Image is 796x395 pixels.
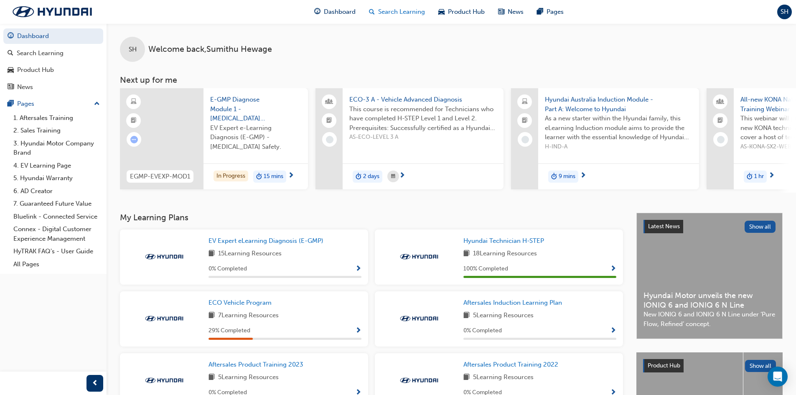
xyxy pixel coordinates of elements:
[463,372,470,383] span: book-icon
[399,172,405,180] span: next-icon
[473,311,534,321] span: 5 Learning Resources
[10,112,103,125] a: 1. Aftersales Training
[10,159,103,172] a: 4. EV Learning Page
[92,378,98,389] span: prev-icon
[209,311,215,321] span: book-icon
[636,213,783,339] a: Latest NewsShow allHyundai Motor unveils the new IONIQ 6 and IONIQ 6 N LineNew IONIQ 6 and IONIQ ...
[522,115,528,126] span: booktick-icon
[648,223,680,230] span: Latest News
[432,3,491,20] a: car-iconProduct Hub
[3,46,103,61] a: Search Learning
[326,136,333,143] span: learningRecordVerb_NONE-icon
[777,5,792,19] button: SH
[378,7,425,17] span: Search Learning
[545,114,692,142] span: As a new starter within the Hyundai family, this eLearning Induction module aims to provide the l...
[8,66,14,74] span: car-icon
[396,314,442,323] img: Trak
[580,172,586,180] span: next-icon
[326,97,332,107] span: people-icon
[362,3,432,20] a: search-iconSearch Learning
[3,62,103,78] a: Product Hub
[256,171,262,182] span: duration-icon
[356,171,361,182] span: duration-icon
[521,136,529,143] span: learningRecordVerb_NONE-icon
[3,27,103,96] button: DashboardSearch LearningProduct HubNews
[94,99,100,110] span: up-icon
[17,65,54,75] div: Product Hub
[537,7,543,17] span: pages-icon
[3,96,103,112] button: Pages
[308,3,362,20] a: guage-iconDashboard
[463,360,562,370] a: Aftersales Product Training 2022
[396,376,442,385] img: Trak
[745,360,776,372] button: Show all
[511,88,699,189] a: Hyundai Australia Induction Module - Part A: Welcome to HyundaiAs a new starter within the Hyunda...
[349,133,497,142] span: AS-ECO-LEVEL 3 A
[120,213,623,222] h3: My Learning Plans
[148,45,272,54] span: Welcome back , Sumithu Hewage
[448,7,485,17] span: Product Hub
[363,172,379,181] span: 2 days
[131,97,137,107] span: learningResourceType_ELEARNING-icon
[3,28,103,44] a: Dashboard
[324,7,356,17] span: Dashboard
[717,136,725,143] span: learningRecordVerb_NONE-icon
[463,361,558,368] span: Aftersales Product Training 2022
[3,79,103,95] a: News
[391,171,395,182] span: calendar-icon
[473,249,537,259] span: 18 Learning Resources
[141,314,187,323] img: Trak
[747,171,753,182] span: duration-icon
[643,359,776,372] a: Product HubShow all
[10,185,103,198] a: 6. AD Creator
[463,249,470,259] span: book-icon
[107,75,796,85] h3: Next up for me
[209,264,247,274] span: 0 % Completed
[547,7,564,17] span: Pages
[717,115,723,126] span: booktick-icon
[10,124,103,137] a: 2. Sales Training
[214,171,248,182] div: In Progress
[349,95,497,104] span: ECO-3 A - Vehicle Advanced Diagnosis
[610,326,616,336] button: Show Progress
[218,249,282,259] span: 15 Learning Resources
[463,264,508,274] span: 100 % Completed
[768,172,775,180] span: next-icon
[643,310,776,329] span: New IONIQ 6 and IONIQ 6 N Line under ‘Pure Flow, Refined’ concept.
[10,197,103,210] a: 7. Guaranteed Future Value
[463,236,547,246] a: Hyundai Technician H-STEP
[209,360,307,370] a: Aftersales Product Training 2023
[130,172,190,181] span: EGMP-EVEXP-MOD1
[463,299,562,306] span: Aftersales Induction Learning Plan
[369,7,375,17] span: search-icon
[218,311,279,321] span: 7 Learning Resources
[463,237,544,245] span: Hyundai Technician H-STEP
[209,326,250,336] span: 29 % Completed
[10,223,103,245] a: Connex - Digital Customer Experience Management
[355,264,361,274] button: Show Progress
[326,115,332,126] span: booktick-icon
[10,245,103,258] a: HyTRAK FAQ's - User Guide
[209,361,303,368] span: Aftersales Product Training 2023
[141,252,187,261] img: Trak
[473,372,534,383] span: 5 Learning Resources
[120,88,308,189] a: EGMP-EVEXP-MOD1E-GMP Diagnose Module 1 - [MEDICAL_DATA] SafetyEV Expert e-Learning Diagnosis (E-G...
[8,50,13,57] span: search-icon
[218,372,279,383] span: 5 Learning Resources
[17,82,33,92] div: News
[559,172,575,181] span: 9 mins
[141,376,187,385] img: Trak
[643,291,776,310] span: Hyundai Motor unveils the new IONIQ 6 and IONIQ 6 N Line
[781,7,788,17] span: SH
[508,7,524,17] span: News
[355,265,361,273] span: Show Progress
[210,123,301,152] span: EV Expert e-Learning Diagnosis (E-GMP) - [MEDICAL_DATA] Safety.
[10,210,103,223] a: Bluelink - Connected Service
[754,172,764,181] span: 1 hr
[130,136,138,143] span: learningRecordVerb_ATTEMPT-icon
[264,172,283,181] span: 15 mins
[355,327,361,335] span: Show Progress
[209,237,323,245] span: EV Expert eLearning Diagnosis (E-GMP)
[396,252,442,261] img: Trak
